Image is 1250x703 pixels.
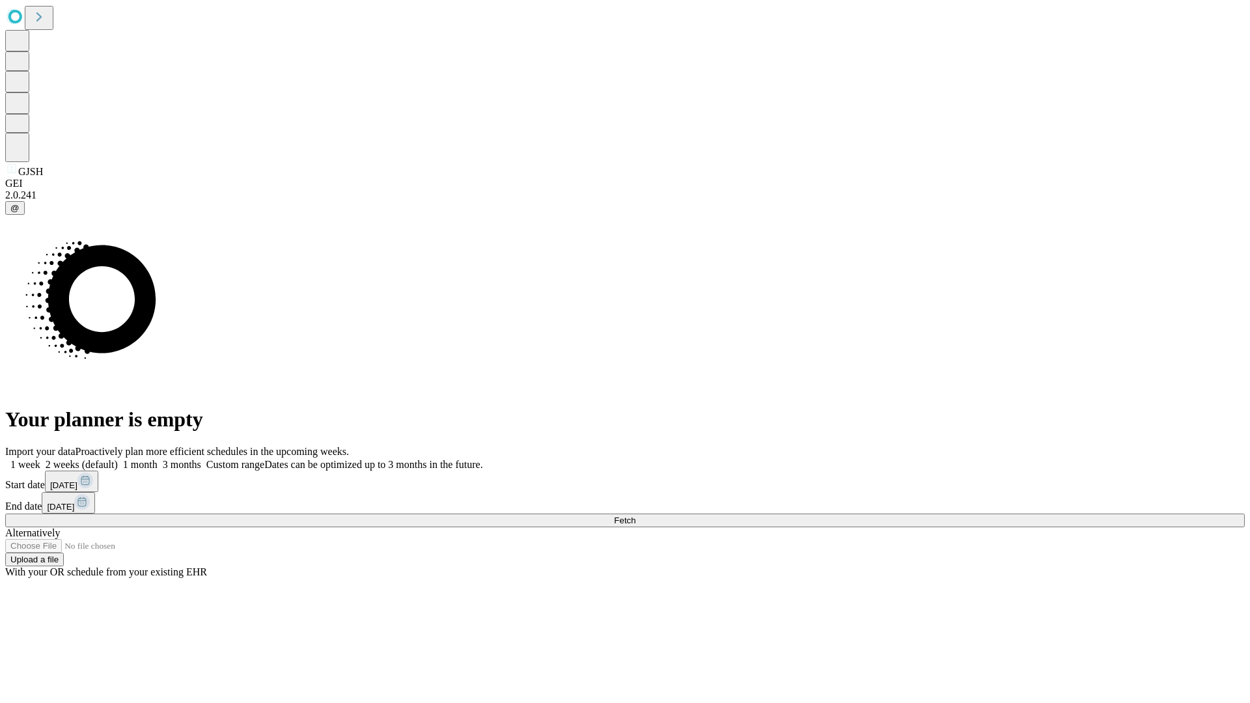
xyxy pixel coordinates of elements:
button: [DATE] [45,471,98,492]
span: With your OR schedule from your existing EHR [5,566,207,577]
span: Custom range [206,459,264,470]
h1: Your planner is empty [5,407,1245,432]
span: [DATE] [47,502,74,512]
div: Start date [5,471,1245,492]
span: Alternatively [5,527,60,538]
span: GJSH [18,166,43,177]
span: [DATE] [50,480,77,490]
button: @ [5,201,25,215]
button: [DATE] [42,492,95,514]
span: 1 month [123,459,158,470]
span: Import your data [5,446,76,457]
span: @ [10,203,20,213]
button: Fetch [5,514,1245,527]
span: 3 months [163,459,201,470]
div: 2.0.241 [5,189,1245,201]
span: Fetch [614,516,635,525]
span: Dates can be optimized up to 3 months in the future. [264,459,482,470]
div: End date [5,492,1245,514]
div: GEI [5,178,1245,189]
span: Proactively plan more efficient schedules in the upcoming weeks. [76,446,349,457]
button: Upload a file [5,553,64,566]
span: 2 weeks (default) [46,459,118,470]
span: 1 week [10,459,40,470]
